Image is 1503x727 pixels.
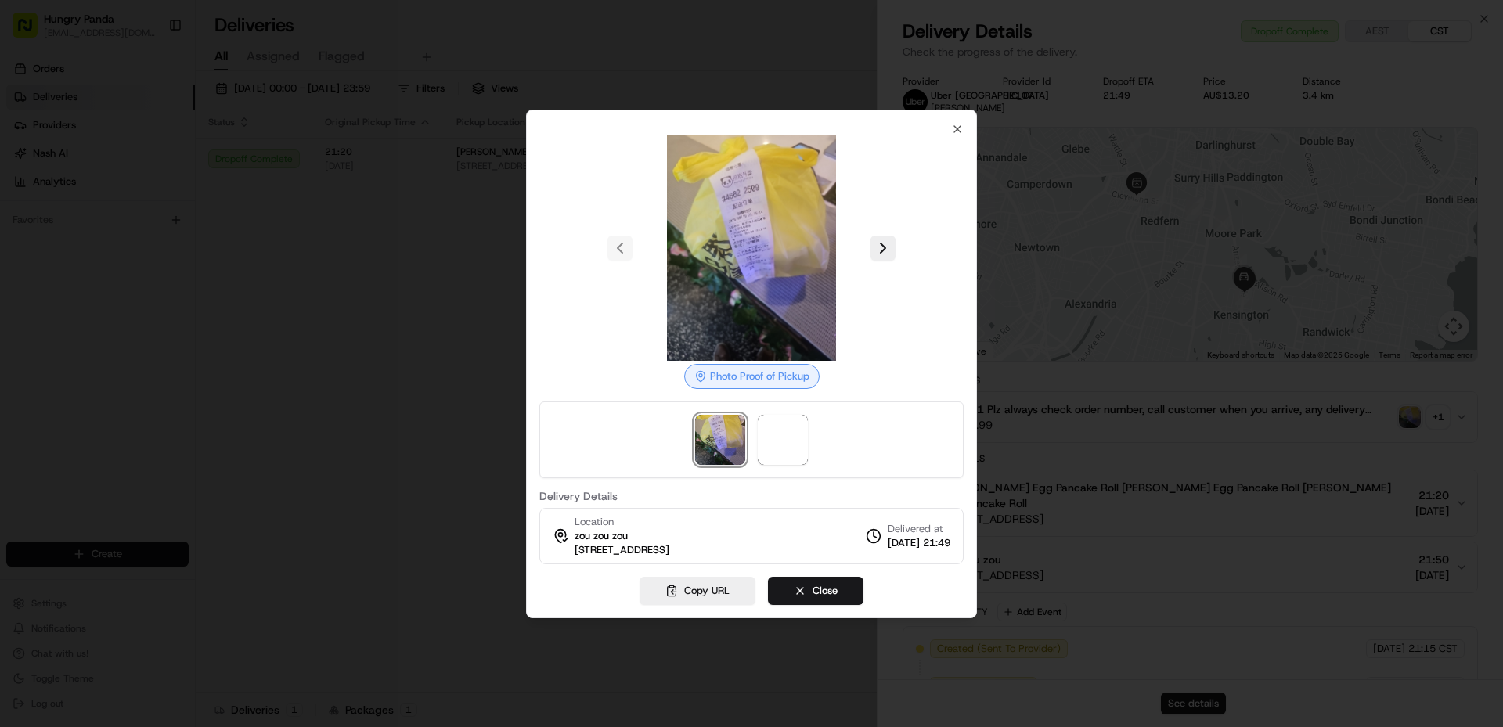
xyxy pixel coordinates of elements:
[575,515,614,529] span: Location
[888,536,950,550] span: [DATE] 21:49
[684,364,820,389] div: Photo Proof of Pickup
[575,529,628,543] span: zou zou zou
[639,135,864,361] img: photo_proof_of_pickup image
[695,415,745,465] img: photo_proof_of_pickup image
[640,577,755,605] button: Copy URL
[768,577,863,605] button: Close
[575,543,669,557] span: [STREET_ADDRESS]
[888,522,950,536] span: Delivered at
[539,491,964,502] label: Delivery Details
